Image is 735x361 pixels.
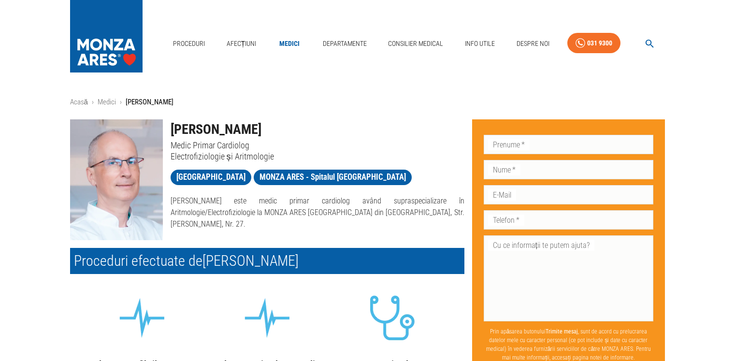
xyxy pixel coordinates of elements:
[461,34,499,54] a: Info Utile
[70,248,464,274] h2: Proceduri efectuate de [PERSON_NAME]
[513,34,553,54] a: Despre Noi
[92,97,94,108] li: ›
[120,97,122,108] li: ›
[567,33,620,54] a: 031 9300
[171,171,251,183] span: [GEOGRAPHIC_DATA]
[319,34,371,54] a: Departamente
[223,34,260,54] a: Afecțiuni
[70,98,88,106] a: Acasă
[254,171,412,183] span: MONZA ARES - Spitalul [GEOGRAPHIC_DATA]
[98,98,116,106] a: Medici
[274,34,305,54] a: Medici
[171,170,251,185] a: [GEOGRAPHIC_DATA]
[169,34,209,54] a: Proceduri
[171,119,464,140] h1: [PERSON_NAME]
[171,195,464,230] p: [PERSON_NAME] este medic primar cardiolog având supraspecializare în Aritmologie/Electrofiziologi...
[254,170,412,185] a: MONZA ARES - Spitalul [GEOGRAPHIC_DATA]
[70,97,665,108] nav: breadcrumb
[546,328,578,335] b: Trimite mesaj
[587,37,612,49] div: 031 9300
[171,151,464,162] p: Electrofiziologie și Aritmologie
[126,97,173,108] p: [PERSON_NAME]
[384,34,447,54] a: Consilier Medical
[70,119,163,240] img: Dr. Ion Bostan
[171,140,464,151] p: Medic Primar Cardiolog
